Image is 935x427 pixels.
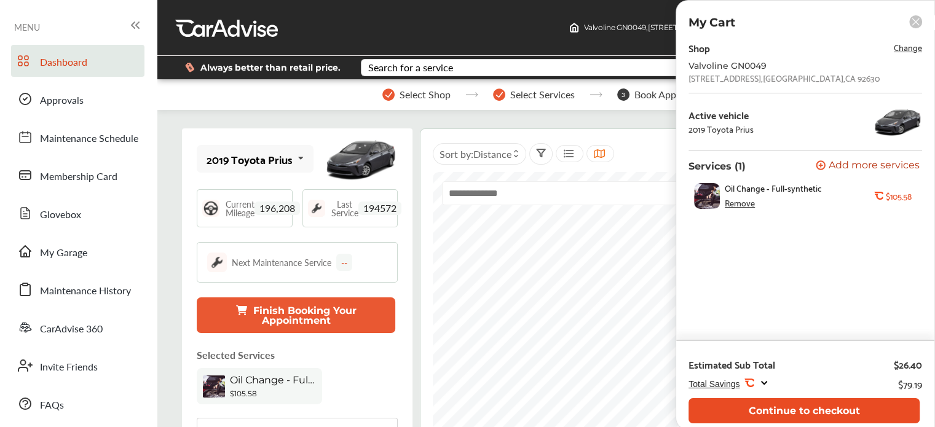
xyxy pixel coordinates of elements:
[11,235,144,267] a: My Garage
[688,398,920,423] button: Continue to checkout
[898,375,922,392] div: $79.19
[688,73,880,83] div: [STREET_ADDRESS] , [GEOGRAPHIC_DATA] , CA 92630
[510,89,575,100] span: Select Services
[207,253,227,272] img: maintenance_logo
[324,131,398,187] img: mobile_13470_st0640_046.jpg
[336,254,352,271] div: --
[584,23,835,32] span: Valvoline GN0049 , [STREET_ADDRESS] [GEOGRAPHIC_DATA] , CA 92630
[230,374,316,386] span: Oil Change - Full-synthetic
[203,375,225,398] img: oil-change-thumb.jpg
[11,83,144,115] a: Approvals
[569,23,579,33] img: header-home-logo.8d720a4f.svg
[11,311,144,343] a: CarAdvise 360
[473,147,511,161] span: Distance
[200,63,341,72] span: Always better than retail price.
[688,61,885,71] div: Valvoline GN0049
[894,40,922,54] span: Change
[202,200,219,217] img: steering_logo
[40,131,138,147] span: Maintenance Schedule
[368,63,453,72] div: Search for a service
[40,55,87,71] span: Dashboard
[358,202,401,215] span: 194572
[725,198,755,208] div: Remove
[688,358,775,370] div: Estimated Sub Total
[688,109,754,120] div: Active vehicle
[11,350,144,382] a: Invite Friends
[11,121,144,153] a: Maintenance Schedule
[440,147,511,161] span: Sort by :
[816,160,920,172] button: Add more services
[590,92,602,97] img: stepper-arrow.e24c07c6.svg
[829,160,920,172] span: Add more services
[197,348,275,362] p: Selected Services
[816,160,922,172] a: Add more services
[40,207,81,223] span: Glovebox
[40,283,131,299] span: Maintenance History
[493,88,505,101] img: stepper-checkmark.b5569197.svg
[617,88,629,101] span: 3
[11,197,144,229] a: Glovebox
[40,321,103,337] span: CarAdvise 360
[331,200,358,217] span: Last Service
[694,183,720,209] img: oil-change-thumb.jpg
[207,153,293,165] div: 2019 Toyota Prius
[11,388,144,420] a: FAQs
[11,45,144,77] a: Dashboard
[40,359,98,375] span: Invite Friends
[308,200,325,217] img: maintenance_logo
[14,22,40,32] span: MENU
[226,200,254,217] span: Current Mileage
[232,256,331,268] div: Next Maintenance Service
[400,89,451,100] span: Select Shop
[894,358,922,370] div: $26.40
[11,273,144,305] a: Maintenance History
[40,93,84,109] span: Approvals
[725,183,822,193] span: Oil Change - Full-synthetic
[197,297,395,333] button: Finish Booking Your Appointment
[185,62,194,72] img: dollor_label_vector.a70140d1.svg
[11,159,144,191] a: Membership Card
[40,398,64,413] span: FAQs
[465,92,478,97] img: stepper-arrow.e24c07c6.svg
[688,379,740,389] span: Total Savings
[40,245,87,261] span: My Garage
[382,88,395,101] img: stepper-checkmark.b5569197.svg
[688,15,735,29] p: My Cart
[688,160,746,172] p: Services (1)
[634,89,716,100] span: Book Appointment
[230,389,257,398] b: $105.58
[873,103,922,140] img: 13470_st0640_046.jpg
[254,202,300,215] span: 196,208
[688,39,710,56] div: Shop
[40,169,117,185] span: Membership Card
[886,191,912,201] b: $105.58
[688,124,754,134] div: 2019 Toyota Prius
